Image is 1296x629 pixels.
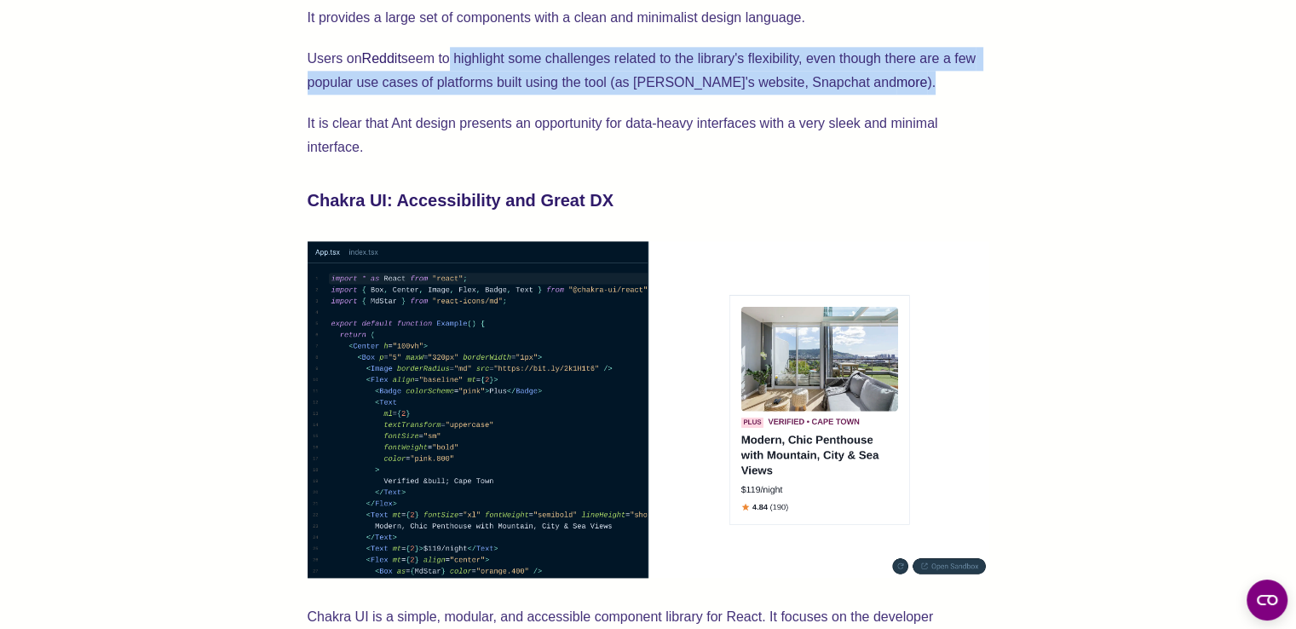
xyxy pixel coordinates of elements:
[308,6,989,30] p: It provides a large set of components with a clean and minimalist design language.
[362,51,401,66] a: Reddit
[896,75,927,89] a: more
[308,47,989,95] p: Users on seem to highlight some challenges related to the library's flexibility, even though ther...
[1247,580,1287,620] button: Open CMP widget
[308,241,989,579] img: Chakra UI
[308,187,989,214] h3: Chakra UI: Accessibility and Great DX
[308,112,989,159] p: It is clear that Ant design presents an opportunity for data-heavy interfaces with a very sleek a...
